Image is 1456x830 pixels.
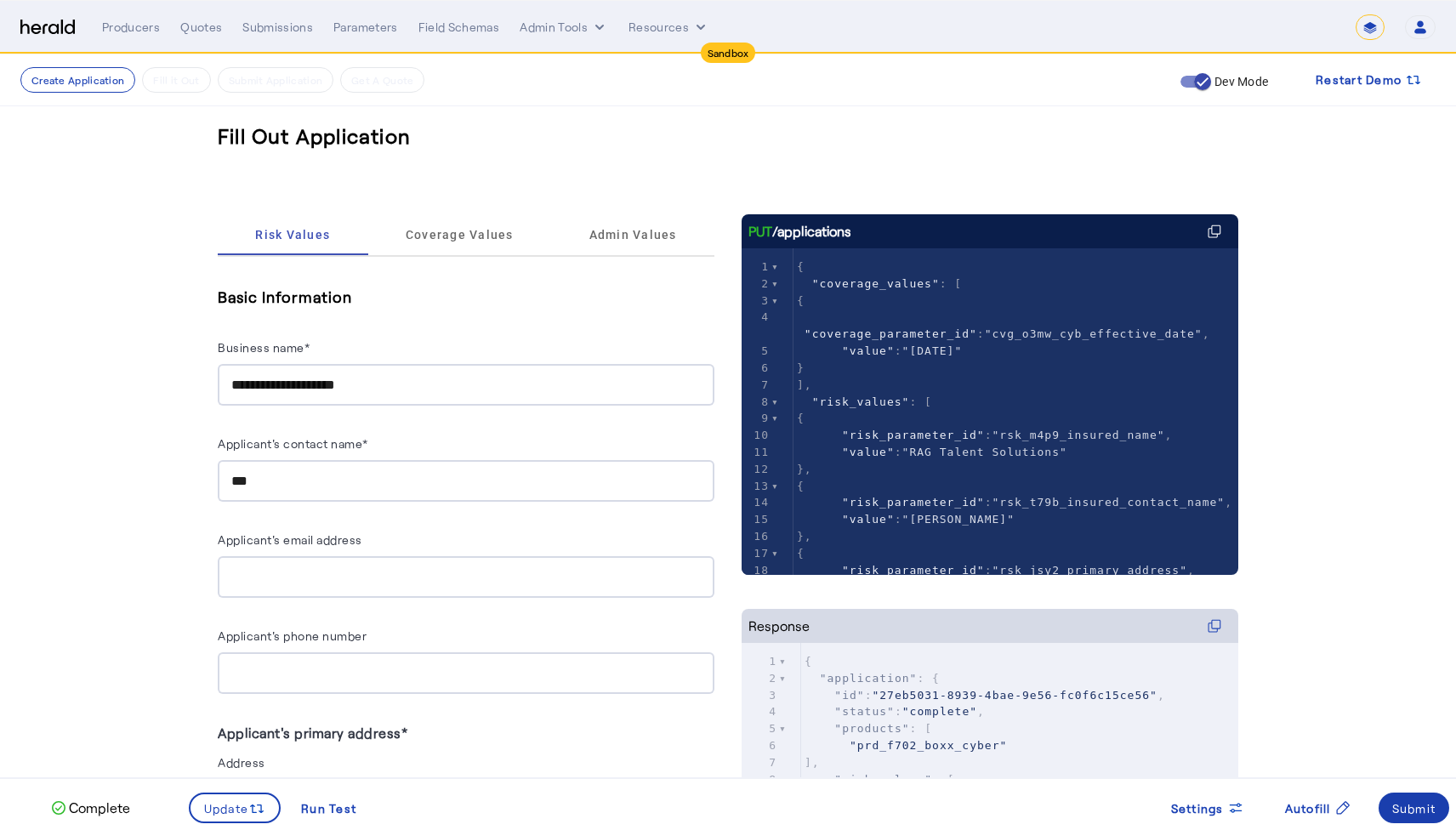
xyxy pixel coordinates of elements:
button: Autofill [1271,793,1365,823]
span: "[PERSON_NAME]" [902,513,1015,526]
span: "risk_parameter_id" [842,564,985,577]
span: ], [797,378,812,391]
h5: Basic Information [218,284,714,310]
button: Fill it Out [142,67,210,93]
button: Update [189,793,282,823]
div: 6 [742,360,771,377]
span: "rsk_m4p9_insured_name" [992,429,1165,441]
span: : [ [797,277,962,290]
div: 1 [742,259,771,276]
span: "RAG Talent Solutions" [902,446,1067,458]
span: : { [805,672,940,685]
div: 11 [742,444,771,461]
span: Autofill [1285,799,1331,817]
div: Sandbox [701,43,756,63]
span: : [797,446,1067,458]
div: 3 [742,293,771,310]
span: { [797,547,805,560]
span: Settings [1171,799,1224,817]
button: Submit [1379,793,1450,823]
div: 16 [742,528,771,545]
div: 1 [742,653,779,670]
span: Coverage Values [406,229,514,241]
span: Restart Demo [1316,70,1402,90]
div: 10 [742,427,771,444]
span: : , [797,564,1195,577]
button: Submit Application [218,67,333,93]
button: Restart Demo [1302,65,1436,95]
div: 7 [742,377,771,394]
label: Applicant's phone number [218,628,367,643]
span: }, [797,530,812,543]
div: 4 [742,703,779,720]
button: Create Application [20,67,135,93]
button: Run Test [287,793,370,823]
label: Applicant's primary address* [218,725,407,741]
span: "value" [842,344,895,357]
div: 18 [742,562,771,579]
span: { [805,655,812,668]
span: Update [204,799,249,817]
span: ], [805,756,820,769]
img: Herald Logo [20,20,75,36]
span: }, [797,463,812,475]
div: 15 [742,511,771,528]
span: "risk_values" [834,773,932,786]
span: { [797,294,805,307]
div: 6 [742,737,779,754]
h3: Fill Out Application [218,122,411,150]
span: "cvg_o3mw_cyb_effective_date" [985,327,1203,340]
span: "prd_f702_boxx_cyber" [850,739,1007,752]
div: Response [748,616,810,636]
button: Get A Quote [340,67,424,93]
div: /applications [748,221,851,242]
div: Submit [1392,799,1436,817]
div: 5 [742,343,771,360]
span: } [797,361,805,374]
span: "27eb5031-8939-4bae-9e56-fc0f6c15ce56" [872,689,1157,702]
div: 3 [742,687,779,704]
span: : , [797,496,1232,509]
span: : , [797,310,1210,340]
button: Settings [1157,793,1258,823]
span: "risk_parameter_id" [842,496,985,509]
span: : , [805,689,1165,702]
span: : [ [805,722,932,735]
div: 5 [742,720,779,737]
div: Quotes [180,19,222,36]
span: : [797,344,962,357]
span: "risk_values" [812,395,910,408]
div: Parameters [333,19,398,36]
span: "value" [842,446,895,458]
span: { [797,412,805,424]
div: 8 [742,771,779,788]
span: "rsk_t79b_insured_contact_name" [992,496,1226,509]
div: 2 [742,276,771,293]
span: "status" [834,705,895,718]
label: Applicant's contact name* [218,436,368,451]
div: 13 [742,478,771,495]
span: { [797,480,805,492]
p: Complete [65,798,130,818]
span: : [ [805,773,955,786]
span: "[DATE]" [902,344,963,357]
span: "rsk_jsy2_primary_address" [992,564,1188,577]
span: "application" [820,672,918,685]
span: "products" [834,722,909,735]
span: : , [797,429,1172,441]
div: 4 [742,309,771,326]
span: : [ [797,395,932,408]
div: Producers [102,19,160,36]
span: "coverage_parameter_id" [805,327,977,340]
div: Field Schemas [418,19,500,36]
span: "risk_parameter_id" [842,429,985,441]
div: Submissions [242,19,313,36]
button: internal dropdown menu [520,19,608,36]
div: 17 [742,545,771,562]
span: "coverage_values" [812,277,940,290]
span: Risk Values [255,229,330,241]
div: 14 [742,494,771,511]
span: : [797,513,1015,526]
div: 9 [742,410,771,427]
span: : , [805,705,985,718]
